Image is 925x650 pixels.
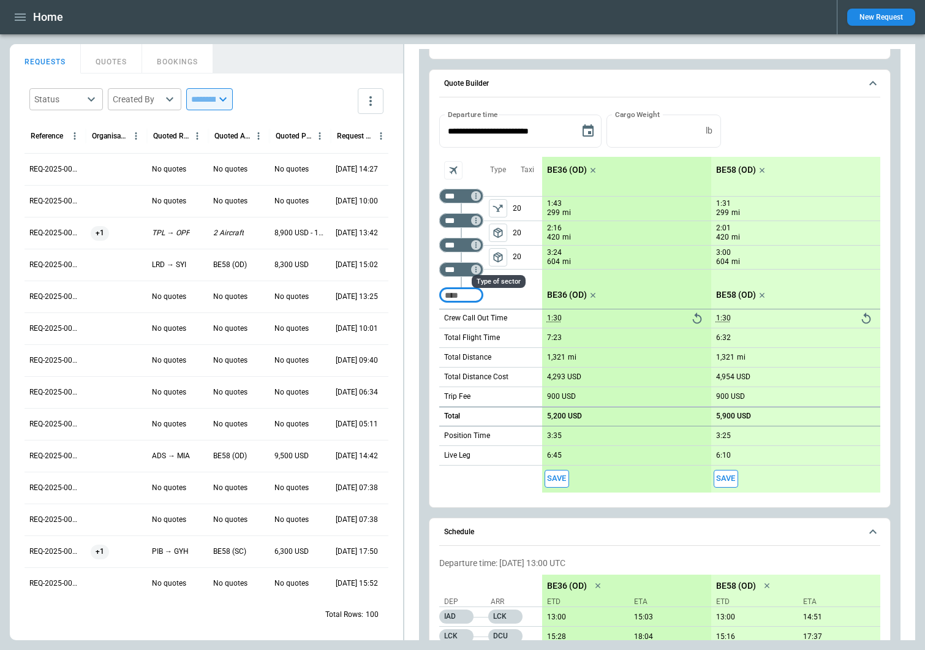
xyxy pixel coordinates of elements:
p: 09/08/2025 14:27 [336,164,378,175]
button: more [358,88,383,114]
div: Quoted Price [276,132,312,140]
p: 299 [716,208,729,218]
p: 09/11/2025 [711,613,793,622]
div: Organisation [92,132,128,140]
p: ETA [629,597,706,607]
button: left aligned [489,224,507,242]
p: ETD [547,597,624,607]
p: No quotes [213,355,247,366]
p: REQ-2025-000260 [29,483,81,493]
p: 3:24 [547,248,562,257]
p: No quotes [213,196,247,206]
p: 6:10 [716,451,731,460]
p: No quotes [213,387,247,398]
p: No quotes [274,419,309,429]
span: package_2 [492,227,504,239]
p: Dep [444,597,487,607]
p: No quotes [274,483,309,493]
p: BE58 (OD) [213,451,247,461]
p: TPL → OPF [152,228,190,238]
p: PIB → GYH [152,546,189,557]
p: 420 [716,232,729,243]
p: No quotes [213,292,247,302]
p: Crew Call Out Time [444,313,507,323]
p: 299 [547,208,560,218]
div: Not found [439,189,483,203]
p: REQ-2025-000266 [29,292,81,302]
p: mi [568,352,576,363]
p: REQ-2025-000267 [29,260,81,270]
p: 4,954 USD [716,372,750,382]
p: No quotes [274,164,309,175]
p: 09/11/2025 [629,613,711,622]
p: 08/29/2025 09:40 [336,355,378,366]
p: 09/11/2025 [711,632,793,641]
p: No quotes [152,164,186,175]
div: Quoted Route [153,132,189,140]
p: BE58 (OD) [213,260,247,270]
p: ETA [798,597,875,607]
p: No quotes [213,483,247,493]
p: REQ-2025-000262 [29,419,81,429]
p: 08/27/2025 05:11 [336,419,378,429]
button: left aligned [489,199,507,217]
p: 09/03/2025 10:01 [336,323,378,334]
label: Departure time [448,109,498,119]
p: 1,321 [547,353,565,362]
p: lb [706,126,712,136]
p: mi [731,232,740,243]
p: 1:31 [716,199,731,208]
p: No quotes [152,578,186,589]
div: Status [34,93,83,105]
p: 09/11/2025 [542,613,624,622]
p: No quotes [274,578,309,589]
p: No quotes [152,387,186,398]
p: ETD [716,597,793,607]
p: 08/22/2025 17:50 [336,546,378,557]
p: 20 [513,246,542,269]
p: mi [731,257,740,267]
label: Cargo Weight [615,109,660,119]
p: No quotes [274,292,309,302]
p: mi [562,232,571,243]
p: REQ-2025-000257 [29,578,81,589]
p: 9,500 USD [274,451,309,461]
p: 5,200 USD [547,412,582,421]
button: BOOKINGS [142,44,213,74]
p: No quotes [274,387,309,398]
p: Total Rows: [325,610,363,620]
p: 1:43 [547,199,562,208]
p: Departure time: [DATE] 13:00 UTC [439,558,880,569]
p: BE58 (OD) [716,581,756,591]
div: Too short [439,288,483,303]
p: Type [490,165,506,175]
button: Reset [688,309,706,328]
div: Quote Builder [439,115,880,492]
p: REQ-2025-000269 [29,196,81,206]
p: 09/05/2025 10:00 [336,196,378,206]
button: Quoted Route column menu [189,128,205,144]
p: 09/03/2025 13:25 [336,292,378,302]
p: 08/27/2025 06:34 [336,387,378,398]
p: REQ-2025-000264 [29,355,81,366]
p: mi [562,208,571,218]
p: 1:30 [716,314,731,323]
p: No quotes [213,515,247,525]
p: 420 [547,232,560,243]
button: New Request [847,9,915,26]
p: REQ-2025-000270 [29,164,81,175]
p: No quotes [152,196,186,206]
p: 09/11/2025 [798,632,880,641]
p: 6:45 [547,451,562,460]
div: Request Created At (UTC-05:00) [337,132,373,140]
div: scrollable content [542,157,880,493]
p: No quotes [213,578,247,589]
p: No quotes [152,323,186,334]
p: Live Leg [444,450,470,461]
p: 09/04/2025 13:42 [336,228,378,238]
p: LCK [439,629,474,643]
p: BE58 (OD) [716,165,756,175]
p: REQ-2025-000258 [29,546,81,557]
p: DCU [488,629,523,643]
p: 604 [547,257,560,267]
